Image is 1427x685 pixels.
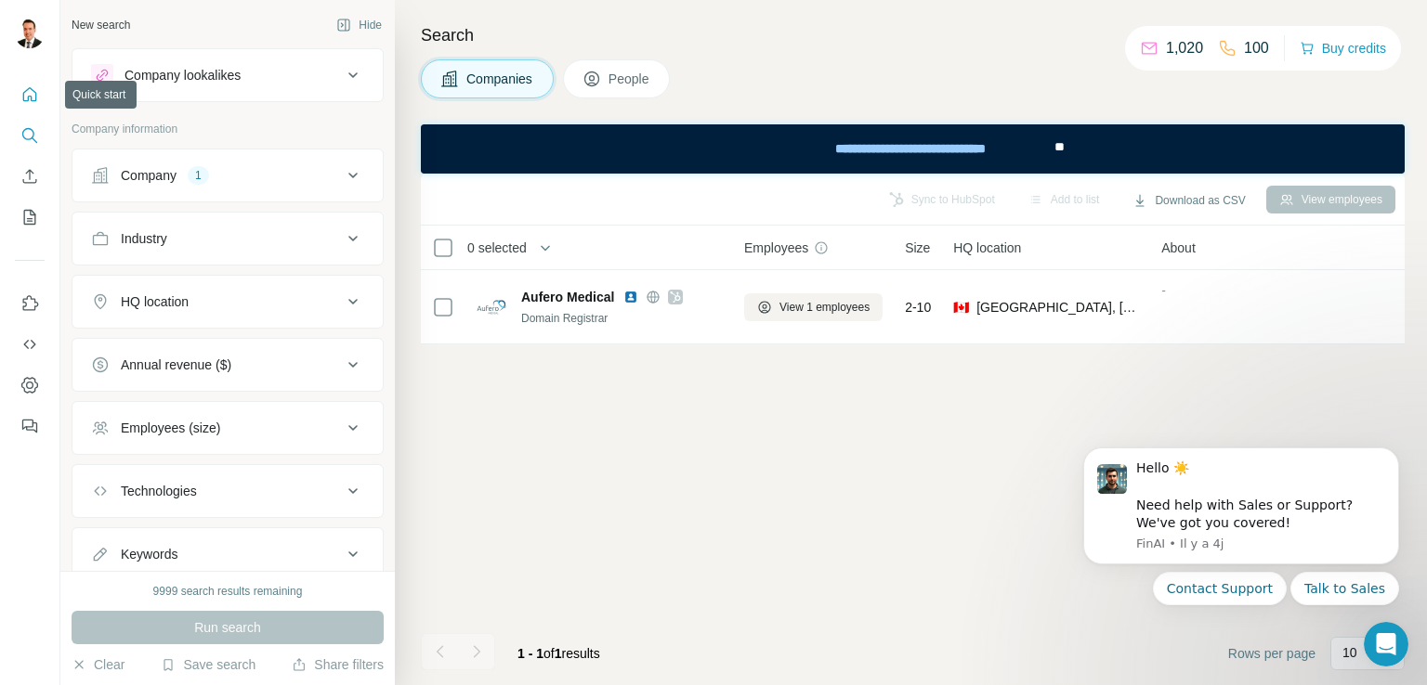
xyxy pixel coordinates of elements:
[1055,425,1427,676] iframe: Intercom notifications message
[15,119,45,152] button: Search
[543,646,555,661] span: of
[744,239,808,257] span: Employees
[15,287,45,320] button: Use Surfe on LinkedIn
[15,78,45,111] button: Quick start
[72,279,383,324] button: HQ location
[953,298,969,317] span: 🇨🇦
[72,216,383,261] button: Industry
[517,646,600,661] span: results
[292,655,384,674] button: Share filters
[905,298,931,317] span: 2-10
[1161,239,1196,257] span: About
[15,328,45,361] button: Use Surfe API
[976,298,1139,317] span: [GEOGRAPHIC_DATA], [GEOGRAPHIC_DATA]
[521,310,722,327] div: Domain Registrar
[124,66,241,84] div: Company lookalikes
[121,292,189,311] div: HQ location
[779,299,870,316] span: View 1 employees
[421,22,1405,48] h4: Search
[323,11,395,39] button: Hide
[15,368,45,402] button: Dashboard
[72,17,130,33] div: New search
[72,53,383,97] button: Company lookalikes
[1300,35,1386,61] button: Buy credits
[188,167,209,184] div: 1
[72,469,383,513] button: Technologies
[72,121,384,137] p: Company information
[72,532,383,576] button: Keywords
[15,160,45,193] button: Enrich CSV
[15,19,45,48] img: Avatar
[466,70,534,88] span: Companies
[121,419,220,437] div: Employees (size)
[121,229,167,248] div: Industry
[555,646,562,661] span: 1
[153,583,303,600] div: 9999 search results remaining
[1119,187,1258,214] button: Download as CSV
[467,239,527,257] span: 0 selected
[477,292,506,322] img: Logo of Aufero Medical
[744,293,883,321] button: View 1 employees
[521,288,614,306] span: Aufero Medical
[1166,37,1203,59] p: 1,020
[72,655,124,674] button: Clear
[121,166,177,185] div: Company
[421,124,1405,174] iframe: Banner
[15,200,45,234] button: My lists
[1244,37,1269,59] p: 100
[517,646,543,661] span: 1 - 1
[72,406,383,450] button: Employees (size)
[1161,283,1166,298] span: -
[161,655,255,674] button: Save search
[953,239,1021,257] span: HQ location
[72,342,383,387] button: Annual revenue ($)
[72,153,383,198] button: Company1
[609,70,651,88] span: People
[121,545,177,563] div: Keywords
[121,482,197,500] div: Technologies
[623,290,638,304] img: LinkedIn logo
[121,355,231,374] div: Annual revenue ($)
[1364,622,1408,666] iframe: Intercom live chat
[905,239,930,257] span: Size
[15,409,45,443] button: Feedback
